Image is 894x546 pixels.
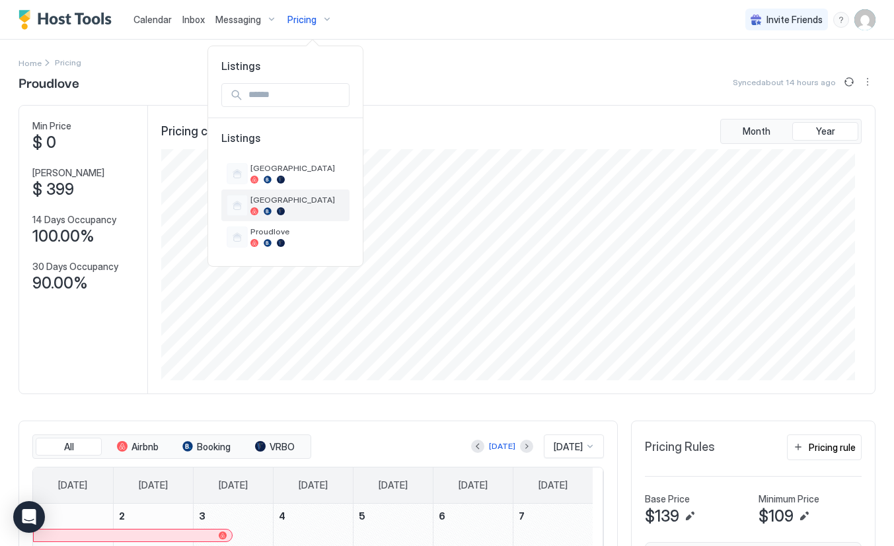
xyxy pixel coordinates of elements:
div: Open Intercom Messenger [13,501,45,533]
span: [GEOGRAPHIC_DATA] [250,163,344,173]
span: [GEOGRAPHIC_DATA] [250,195,344,205]
span: Listings [208,59,363,73]
span: Proudlove [250,226,344,236]
span: Listings [221,131,350,158]
input: Input Field [243,84,349,106]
